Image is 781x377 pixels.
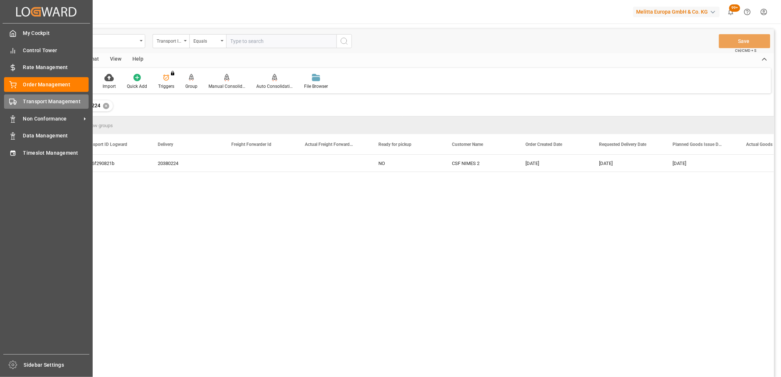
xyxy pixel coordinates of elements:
[75,155,149,172] div: aa76f290821b
[23,98,89,105] span: Transport Management
[599,142,646,147] span: Requested Delivery Date
[735,48,756,53] span: Ctrl/CMD + S
[517,155,590,172] div: [DATE]
[4,43,89,57] a: Control Tower
[4,60,89,75] a: Rate Management
[193,36,218,44] div: Equals
[633,7,720,17] div: Melitta Europa GmbH & Co. KG
[23,29,89,37] span: My Cockpit
[153,34,189,48] button: open menu
[23,47,89,54] span: Control Tower
[158,142,173,147] span: Delivery
[304,83,328,90] div: File Browser
[23,149,89,157] span: Timeslot Management
[719,34,770,48] button: Save
[23,115,81,123] span: Non Conformance
[378,142,411,147] span: Ready for pickup
[127,83,147,90] div: Quick Add
[4,146,89,160] a: Timeslot Management
[525,142,562,147] span: Order Created Date
[590,155,664,172] div: [DATE]
[208,83,245,90] div: Manual Consolidation
[104,53,127,66] div: View
[739,4,756,20] button: Help Center
[4,94,89,109] a: Transport Management
[4,129,89,143] a: Data Management
[370,155,443,172] div: NO
[664,155,737,172] div: [DATE]
[673,142,722,147] span: Planned Goods Issue Date
[185,83,197,90] div: Group
[103,83,116,90] div: Import
[23,64,89,71] span: Rate Management
[157,36,182,44] div: Transport ID Logward
[729,4,740,12] span: 99+
[103,103,109,109] div: ✕
[4,26,89,40] a: My Cockpit
[633,5,723,19] button: Melitta Europa GmbH & Co. KG
[443,155,517,172] div: CSF NIMES 2
[84,142,127,147] span: Transport ID Logward
[305,142,354,147] span: Actual Freight Forwarder Id
[23,81,89,89] span: Order Management
[336,34,352,48] button: search button
[23,132,89,140] span: Data Management
[24,361,90,369] span: Sidebar Settings
[231,142,271,147] span: Freight Forwarder Id
[149,155,222,172] div: 20380224
[723,4,739,20] button: show 100 new notifications
[226,34,336,48] input: Type to search
[189,34,226,48] button: open menu
[4,77,89,91] a: Order Management
[452,142,483,147] span: Customer Name
[256,83,293,90] div: Auto Consolidation
[127,53,149,66] div: Help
